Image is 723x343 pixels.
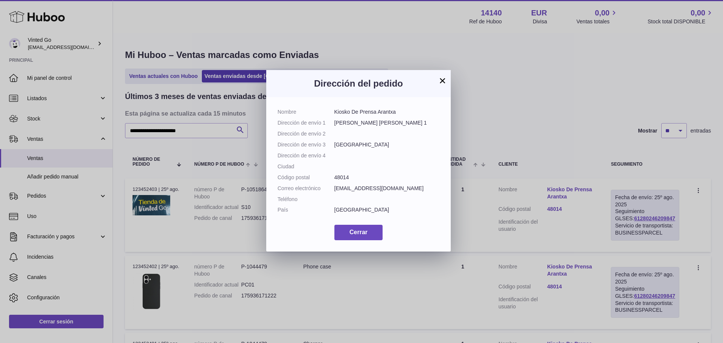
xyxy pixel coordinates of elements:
h3: Dirección del pedido [278,78,439,90]
dd: [EMAIL_ADDRESS][DOMAIN_NAME] [334,185,440,192]
dd: [GEOGRAPHIC_DATA] [334,141,440,148]
dt: Nombre [278,108,334,116]
span: Cerrar [349,229,368,235]
dt: Dirección de envío 4 [278,152,334,159]
dt: Dirección de envío 1 [278,119,334,127]
dt: Teléfono [278,196,334,203]
dt: Dirección de envío 3 [278,141,334,148]
dt: Correo electrónico [278,185,334,192]
dt: País [278,206,334,213]
dd: 48014 [334,174,440,181]
button: Cerrar [334,225,383,240]
dd: [PERSON_NAME] [PERSON_NAME] 1 [334,119,440,127]
dd: [GEOGRAPHIC_DATA] [334,206,440,213]
dt: Ciudad [278,163,334,170]
dt: Dirección de envío 2 [278,130,334,137]
dt: Código postal [278,174,334,181]
button: × [438,76,447,85]
dd: Kiosko De Prensa Arantxa [334,108,440,116]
